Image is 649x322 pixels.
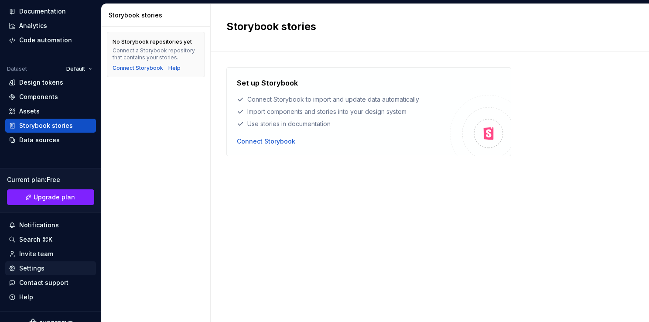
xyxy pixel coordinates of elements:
[5,104,96,118] a: Assets
[237,120,450,128] div: Use stories in documentation
[7,189,94,205] a: Upgrade plan
[19,107,40,116] div: Assets
[113,38,192,45] div: No Storybook repositories yet
[19,250,53,258] div: Invite team
[19,36,72,45] div: Code automation
[5,233,96,247] button: Search ⌘K
[34,193,75,202] span: Upgrade plan
[5,133,96,147] a: Data sources
[19,235,52,244] div: Search ⌘K
[5,4,96,18] a: Documentation
[5,276,96,290] button: Contact support
[7,65,27,72] div: Dataset
[19,121,73,130] div: Storybook stories
[113,47,199,61] div: Connect a Storybook repository that contains your stories.
[7,175,94,184] div: Current plan : Free
[19,278,68,287] div: Contact support
[5,290,96,304] button: Help
[237,78,298,88] h4: Set up Storybook
[5,75,96,89] a: Design tokens
[19,221,59,230] div: Notifications
[237,95,450,104] div: Connect Storybook to import and update data automatically
[5,247,96,261] a: Invite team
[237,137,295,146] button: Connect Storybook
[19,78,63,87] div: Design tokens
[237,107,450,116] div: Import components and stories into your design system
[5,218,96,232] button: Notifications
[5,90,96,104] a: Components
[5,19,96,33] a: Analytics
[19,136,60,144] div: Data sources
[5,261,96,275] a: Settings
[19,264,44,273] div: Settings
[19,21,47,30] div: Analytics
[62,63,96,75] button: Default
[19,92,58,101] div: Components
[113,65,163,72] button: Connect Storybook
[5,119,96,133] a: Storybook stories
[19,293,33,301] div: Help
[19,7,66,16] div: Documentation
[168,65,181,72] a: Help
[66,65,85,72] span: Default
[109,11,207,20] div: Storybook stories
[5,33,96,47] a: Code automation
[226,20,623,34] h2: Storybook stories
